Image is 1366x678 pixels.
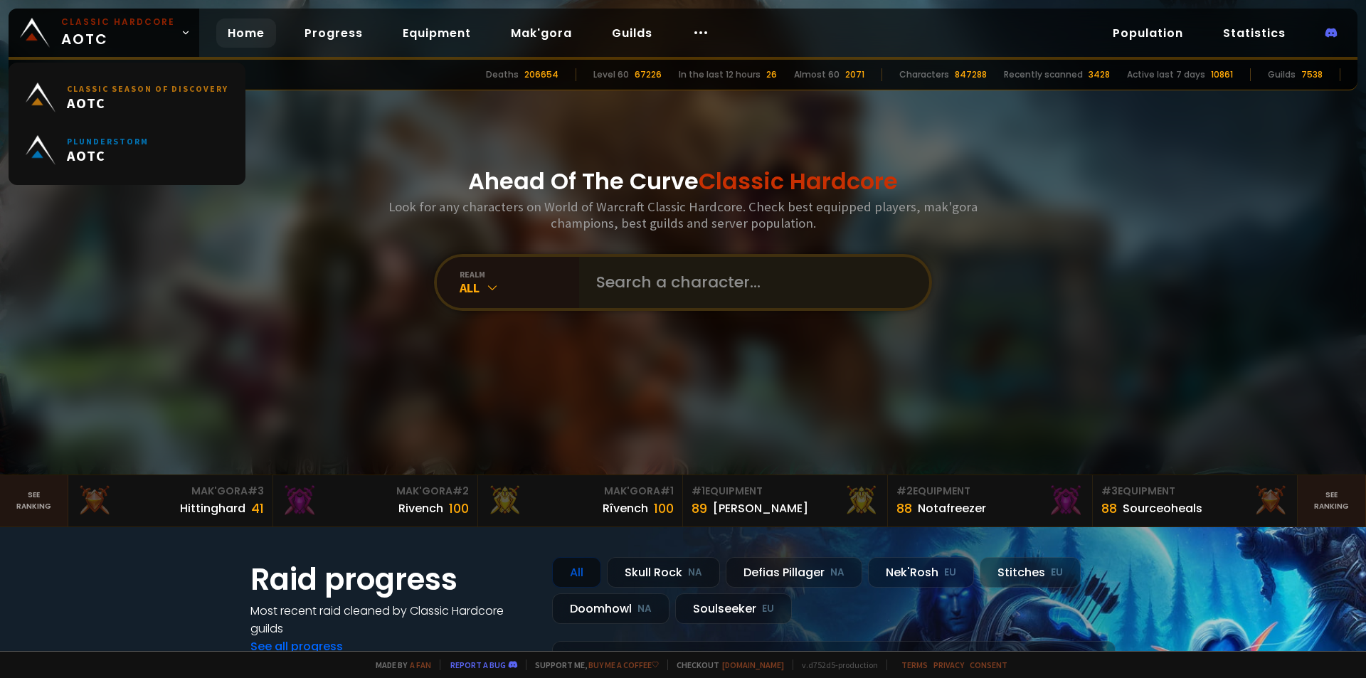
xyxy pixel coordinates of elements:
[679,68,761,81] div: In the last 12 hours
[970,660,1007,670] a: Consent
[250,602,535,637] h4: Most recent raid cleaned by Classic Hardcore guilds
[486,68,519,81] div: Deaths
[1089,68,1110,81] div: 3428
[692,484,879,499] div: Equipment
[793,660,878,670] span: v. d752d5 - production
[1123,499,1202,517] div: Sourceoheals
[980,557,1081,588] div: Stitches
[688,566,702,580] small: NA
[524,68,558,81] div: 206654
[888,475,1093,526] a: #2Equipment88Notafreezer
[17,124,237,176] a: PlunderstormAOTC
[1298,475,1366,526] a: Seeranking
[1101,499,1117,518] div: 88
[896,484,1084,499] div: Equipment
[918,499,986,517] div: Notafreezer
[603,499,648,517] div: Rîvench
[552,593,669,624] div: Doomhowl
[692,484,705,498] span: # 1
[944,566,956,580] small: EU
[450,660,506,670] a: Report a bug
[273,475,478,526] a: Mak'Gora#2Rivench100
[552,557,601,588] div: All
[9,9,199,57] a: Classic HardcoreAOTC
[901,660,928,670] a: Terms
[61,16,175,50] span: AOTC
[449,499,469,518] div: 100
[868,557,974,588] div: Nek'Rosh
[67,94,228,112] span: AOTC
[699,165,898,197] span: Classic Hardcore
[762,602,774,616] small: EU
[1093,475,1298,526] a: #3Equipment88Sourceoheals
[1101,18,1195,48] a: Population
[600,18,664,48] a: Guilds
[460,269,579,280] div: realm
[588,660,659,670] a: Buy me a coffee
[77,484,264,499] div: Mak'Gora
[67,136,149,147] small: Plunderstorm
[845,68,864,81] div: 2071
[460,280,579,296] div: All
[955,68,987,81] div: 847288
[248,484,264,498] span: # 3
[478,475,683,526] a: Mak'Gora#1Rîvench100
[487,484,674,499] div: Mak'Gora
[250,557,535,602] h1: Raid progress
[675,593,792,624] div: Soulseeker
[499,18,583,48] a: Mak'gora
[526,660,659,670] span: Support me,
[683,475,888,526] a: #1Equipment89[PERSON_NAME]
[896,499,912,518] div: 88
[67,147,149,164] span: AOTC
[367,660,431,670] span: Made by
[383,198,983,231] h3: Look for any characters on World of Warcraft Classic Hardcore. Check best equipped players, mak'g...
[391,18,482,48] a: Equipment
[899,68,949,81] div: Characters
[68,475,273,526] a: Mak'Gora#3Hittinghard41
[667,660,784,670] span: Checkout
[726,557,862,588] div: Defias Pillager
[61,16,175,28] small: Classic Hardcore
[1127,68,1205,81] div: Active last 7 days
[1101,484,1118,498] span: # 3
[794,68,840,81] div: Almost 60
[593,68,629,81] div: Level 60
[896,484,913,498] span: # 2
[398,499,443,517] div: Rivench
[180,499,245,517] div: Hittinghard
[713,499,808,517] div: [PERSON_NAME]
[1268,68,1296,81] div: Guilds
[1301,68,1323,81] div: 7538
[830,566,845,580] small: NA
[933,660,964,670] a: Privacy
[1051,566,1063,580] small: EU
[660,484,674,498] span: # 1
[468,164,898,198] h1: Ahead Of The Curve
[1101,484,1288,499] div: Equipment
[17,71,237,124] a: Classic Season of DiscoveryAOTC
[216,18,276,48] a: Home
[282,484,469,499] div: Mak'Gora
[452,484,469,498] span: # 2
[654,499,674,518] div: 100
[635,68,662,81] div: 67226
[692,499,707,518] div: 89
[410,660,431,670] a: a fan
[250,638,343,655] a: See all progress
[766,68,777,81] div: 26
[251,499,264,518] div: 41
[1211,68,1233,81] div: 10861
[1212,18,1297,48] a: Statistics
[67,83,228,94] small: Classic Season of Discovery
[607,557,720,588] div: Skull Rock
[1004,68,1083,81] div: Recently scanned
[293,18,374,48] a: Progress
[588,257,912,308] input: Search a character...
[637,602,652,616] small: NA
[722,660,784,670] a: [DOMAIN_NAME]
